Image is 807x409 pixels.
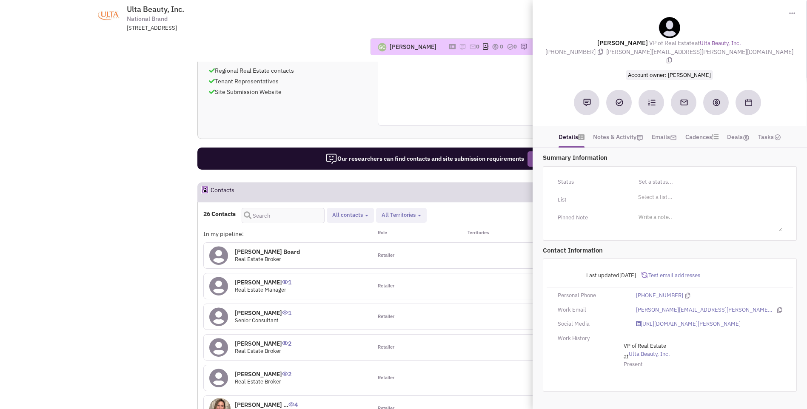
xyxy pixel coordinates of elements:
span: Test email addresses [647,272,700,279]
img: teammate.png [659,17,680,38]
span: 0 [513,43,517,50]
a: Ulta Beauty, Inc. [700,40,741,48]
span: Retailer [378,313,394,320]
img: Schedule a Meeting [745,99,752,106]
a: Cadences [686,131,719,143]
span: Retailer [378,283,394,290]
h4: [PERSON_NAME] [235,278,291,286]
div: Social Media [552,320,630,328]
h4: [PERSON_NAME] [235,340,291,347]
div: Status [552,175,630,189]
h4: [PERSON_NAME] [235,370,291,378]
span: All Territories [382,211,416,219]
span: Our researchers can find contacts and site submission requirements [325,155,524,162]
input: Search [242,208,325,223]
span: National Brand [127,14,168,23]
img: icon-UserInteraction.png [282,280,288,284]
span: Real Estate Broker [235,378,281,385]
img: icon-researcher-20.png [325,153,337,165]
span: 4 [288,395,298,409]
span: [DATE] [619,272,636,279]
a: Emails [652,131,677,143]
img: research-icon.png [520,43,527,50]
lable: [PERSON_NAME] [598,39,648,47]
img: icon-dealamount.png [743,134,750,141]
a: Tasks [759,131,781,143]
div: Last updated [552,267,642,284]
div: Personal Phone [552,292,630,300]
h2: Contacts [211,183,234,202]
p: Regional Real Estate contacts [209,66,366,75]
a: [URL][DOMAIN_NAME][PERSON_NAME] [636,320,741,328]
img: icon-note.png [637,134,644,141]
div: Pinned Note [552,211,630,224]
span: at [650,39,741,47]
input: Set a status... [636,175,782,189]
button: All contacts [330,211,371,220]
span: Retailer [378,375,394,381]
span: Real Estate Manager [235,286,286,293]
button: All Territories [379,211,424,220]
button: Request Research [528,151,587,167]
span: Real Estate Broker [235,256,281,263]
img: Create a deal [712,98,721,107]
div: In my pipeline: [203,230,372,238]
li: Select a list... [636,193,673,199]
span: Account owner: [PERSON_NAME] [626,70,713,80]
img: icon-email-active-16.png [670,134,677,141]
div: List [552,193,630,207]
div: Work Email [552,306,630,314]
span: at [624,342,770,360]
span: 1 [282,272,291,286]
img: Add a Task [616,99,623,106]
a: Notes & Activity [593,131,644,143]
span: 0 [500,43,503,50]
div: [PERSON_NAME] [390,43,436,51]
span: [PERSON_NAME][EMAIL_ADDRESS][PERSON_NAME][DOMAIN_NAME] [606,48,793,65]
span: VP of Real Estate [624,342,760,350]
a: Deals [727,131,750,143]
h4: [PERSON_NAME] Board [235,248,300,256]
span: 1 [282,303,291,317]
span: Senior Consultant [235,317,279,324]
a: Details [559,131,585,143]
div: Role [372,230,456,238]
span: Retailer [378,344,394,351]
img: TaskCount.png [774,134,781,141]
img: Add a note [583,99,591,106]
span: 0 [476,43,479,50]
img: Send an email [680,98,688,107]
a: [PHONE_NUMBER] [636,292,683,300]
span: [PHONE_NUMBER] [545,48,606,56]
a: Ulta Beauty, Inc. [629,350,765,358]
span: All contacts [332,211,363,219]
p: Summary Information [543,153,797,162]
p: Tenant Representatives [209,77,366,85]
img: icon-dealamount.png [492,43,499,50]
div: [STREET_ADDRESS] [127,24,349,32]
img: icon-note.png [459,43,466,50]
a: [PERSON_NAME][EMAIL_ADDRESS][PERSON_NAME][DOMAIN_NAME] [636,306,773,314]
div: Work History [552,335,630,343]
h4: [PERSON_NAME] [235,309,291,317]
h4: [PERSON_NAME] ... [235,401,298,409]
p: Site Submission Website [209,88,366,96]
img: TaskCount.png [507,43,513,50]
img: icon-UserInteraction.png [282,372,288,376]
span: Retailer [378,252,394,259]
span: VP of Real Estate [650,39,695,47]
span: 2 [282,333,291,347]
img: icon-UserInteraction.png [282,341,288,345]
span: Ulta Beauty, Inc. [127,4,184,14]
span: Present [624,361,643,368]
img: icon-UserInteraction.png [282,310,288,315]
img: Subscribe to a cadence [648,99,656,106]
img: icon-email-active-16.png [469,43,476,50]
img: icon-UserInteraction.png [288,402,294,406]
h4: 26 Contacts [203,210,236,218]
div: Territories [456,230,541,238]
p: Contact Information [543,246,797,255]
span: 2 [282,364,291,378]
span: Real Estate Broker [235,347,281,355]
